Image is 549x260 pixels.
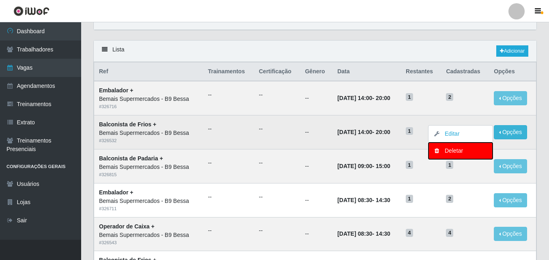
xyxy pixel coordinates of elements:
[376,163,390,169] time: 15:00
[446,229,453,237] span: 4
[401,62,441,81] th: Restantes
[337,95,390,101] strong: -
[94,40,536,62] div: Lista
[259,226,295,235] ul: --
[337,230,390,237] strong: -
[406,229,413,237] span: 4
[99,137,198,144] div: # 326532
[99,155,163,162] strong: Balconista de Padaria +
[99,171,198,178] div: # 326815
[300,183,333,217] td: --
[437,147,484,155] div: Deletar
[300,217,333,251] td: --
[376,129,390,135] time: 20:00
[446,195,453,203] span: 2
[259,159,295,167] ul: --
[406,127,413,135] span: 1
[406,93,413,101] span: 1
[494,159,527,173] button: Opções
[208,159,249,167] ul: --
[446,161,453,169] span: 1
[337,197,390,203] strong: -
[99,197,198,205] div: Bemais Supermercados - B9 Bessa
[99,87,133,94] strong: Embalador +
[208,125,249,133] ul: --
[208,193,249,201] ul: --
[441,62,489,81] th: Cadastradas
[496,45,528,57] a: Adicionar
[446,93,453,101] span: 2
[259,193,295,201] ul: --
[300,115,333,149] td: --
[494,227,527,241] button: Opções
[13,6,50,16] img: CoreUI Logo
[337,163,390,169] strong: -
[300,149,333,183] td: --
[376,230,390,237] time: 14:30
[406,161,413,169] span: 1
[337,163,372,169] time: [DATE] 09:00
[494,91,527,105] button: Opções
[99,231,198,239] div: Bemais Supermercados - B9 Bessa
[99,129,198,137] div: Bemais Supermercados - B9 Bessa
[406,195,413,203] span: 1
[376,197,390,203] time: 14:30
[99,163,198,171] div: Bemais Supermercados - B9 Bessa
[494,193,527,207] button: Opções
[99,95,198,103] div: Bemais Supermercados - B9 Bessa
[300,81,333,115] td: --
[259,125,295,133] ul: --
[254,62,300,81] th: Certificação
[203,62,254,81] th: Trainamentos
[99,189,133,196] strong: Embalador +
[99,223,155,230] strong: Operador de Caixa +
[337,129,372,135] time: [DATE] 14:00
[99,239,198,246] div: # 326543
[208,91,249,99] ul: --
[332,62,401,81] th: Data
[494,125,527,139] button: Opções
[208,226,249,235] ul: --
[337,129,390,135] strong: -
[337,230,372,237] time: [DATE] 08:30
[99,121,156,128] strong: Balconista de Frios +
[99,103,198,110] div: # 326716
[337,197,372,203] time: [DATE] 08:30
[337,95,372,101] time: [DATE] 14:00
[99,205,198,212] div: # 326711
[259,91,295,99] ul: --
[376,95,390,101] time: 20:00
[94,62,203,81] th: Ref
[300,62,333,81] th: Gênero
[489,62,536,81] th: Opções
[437,130,460,137] a: Editar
